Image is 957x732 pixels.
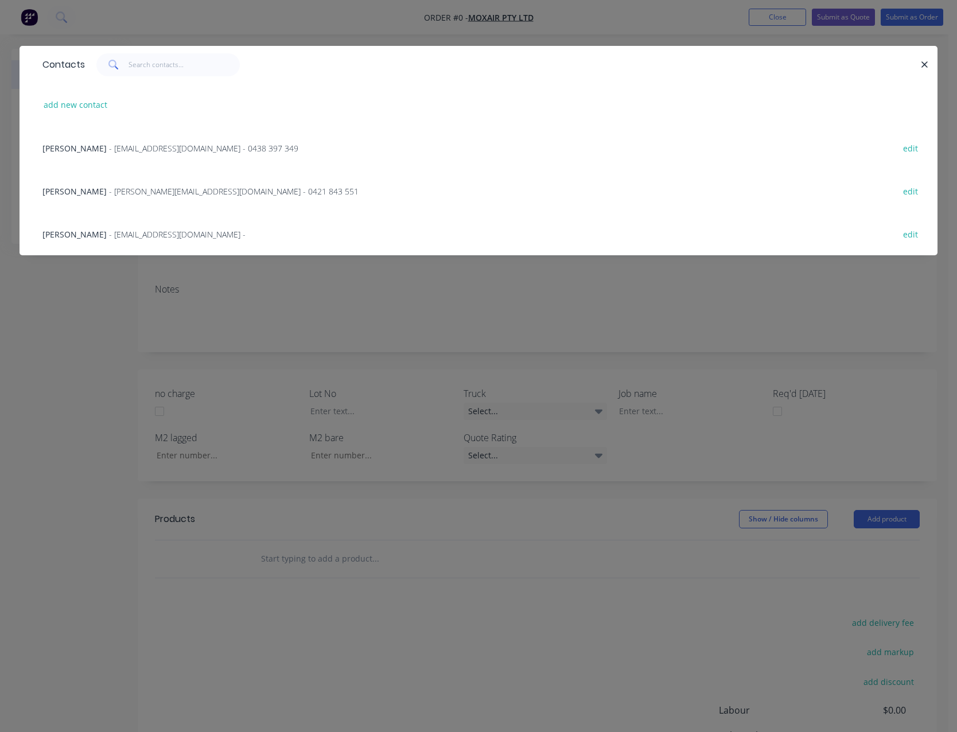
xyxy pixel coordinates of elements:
span: [PERSON_NAME] [42,229,107,240]
span: [PERSON_NAME] [42,143,107,154]
div: Contacts [37,46,85,83]
button: edit [897,226,924,242]
span: - [EMAIL_ADDRESS][DOMAIN_NAME] - 0438 397 349 [109,143,298,154]
button: add new contact [38,97,114,112]
span: - [EMAIL_ADDRESS][DOMAIN_NAME] - [109,229,246,240]
input: Search contacts... [129,53,240,76]
span: [PERSON_NAME] [42,186,107,197]
button: edit [897,140,924,155]
span: - [PERSON_NAME][EMAIL_ADDRESS][DOMAIN_NAME] - 0421 843 551 [109,186,359,197]
button: edit [897,183,924,198]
